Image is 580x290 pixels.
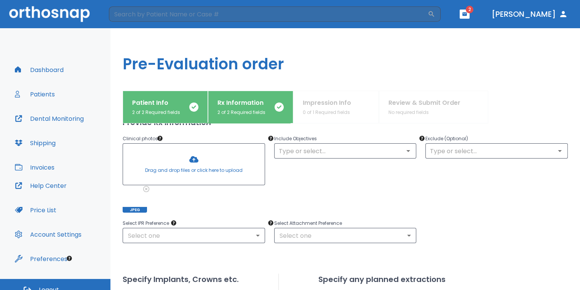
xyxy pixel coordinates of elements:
div: Select one [123,228,265,243]
p: Select Attachment Preference [274,219,417,228]
button: Price List [10,201,61,219]
button: Help Center [10,176,71,195]
div: Tooltip anchor [170,220,177,226]
p: Exclude (Optional) [425,134,568,143]
button: Dental Monitoring [10,109,88,128]
button: Open [403,146,414,156]
button: Preferences [10,250,72,268]
input: Type or select... [276,146,414,156]
p: 2 of 2 Required fields [217,109,265,116]
h1: Pre-Evaluation order [110,28,580,91]
p: Clinical photos * [123,134,265,143]
div: Tooltip anchor [267,135,274,142]
button: Shipping [10,134,60,152]
p: Patient Info [132,98,180,107]
p: Include Objectives [274,134,417,143]
input: Type or select... [428,146,566,156]
p: Rx Information [217,98,265,107]
button: [PERSON_NAME] [489,7,571,21]
button: Invoices [10,158,59,176]
div: Tooltip anchor [66,255,73,262]
button: Open [554,146,565,156]
h2: Specify any planned extractions [318,274,446,285]
div: Select one [274,228,417,243]
p: Select IPR Preference [123,219,265,228]
div: Tooltip anchor [157,135,163,142]
span: JPEG [123,207,147,213]
div: Tooltip anchor [267,220,274,226]
p: 2 of 2 Required fields [132,109,180,116]
div: Tooltip anchor [419,135,425,142]
h2: Specify Implants, Crowns etc. [123,274,239,285]
input: Search by Patient Name or Case # [109,6,428,22]
button: Account Settings [10,225,86,244]
button: Patients [10,85,59,103]
button: Dashboard [10,61,68,79]
span: 2 [466,6,473,13]
img: Orthosnap [9,6,90,22]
